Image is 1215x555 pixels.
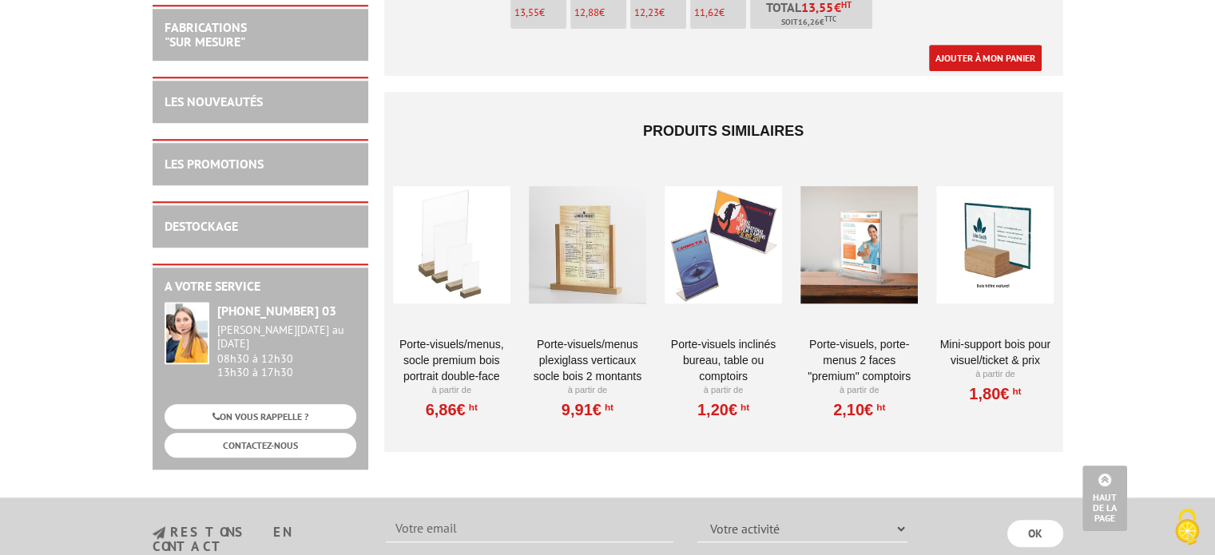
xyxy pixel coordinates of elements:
span: 11,62 [694,6,719,19]
sup: HT [466,402,478,413]
a: CONTACTEZ-NOUS [165,433,356,458]
span: 12,88 [574,6,599,19]
a: 2,10€HT [833,405,885,414]
a: FABRICATIONS"Sur Mesure" [165,19,247,50]
a: ON VOUS RAPPELLE ? [165,404,356,429]
a: PORTE-VISUELS/MENUS, SOCLE PREMIUM BOIS PORTRAIT DOUBLE-FACE [393,336,510,384]
span: € [834,1,841,14]
p: Total [754,1,872,29]
a: 6,86€HT [426,405,478,414]
p: À partir de [529,384,646,397]
p: À partir de [665,384,782,397]
a: Ajouter à mon panier [929,45,1042,71]
img: widget-service.jpg [165,302,209,364]
input: Votre email [386,515,673,542]
img: newsletter.jpg [153,526,165,540]
img: Cookies (fenêtre modale) [1167,507,1207,547]
div: [PERSON_NAME][DATE] au [DATE] [217,323,356,351]
sup: HT [1009,386,1021,397]
sup: HT [737,402,749,413]
h2: A votre service [165,279,356,294]
p: À partir de [393,384,510,397]
sup: TTC [824,14,836,23]
a: Haut de la page [1082,466,1127,531]
a: Mini-support bois pour visuel/ticket & prix [936,336,1054,368]
strong: [PHONE_NUMBER] 03 [217,303,336,319]
p: € [694,7,746,18]
span: Produits similaires [643,123,804,139]
button: Cookies (fenêtre modale) [1159,501,1215,555]
a: LES PROMOTIONS [165,156,264,172]
p: € [514,7,566,18]
a: DESTOCKAGE [165,218,238,234]
span: Soit € [781,16,836,29]
a: 1,20€HT [697,405,749,414]
span: 12,23 [634,6,659,19]
sup: HT [602,402,613,413]
p: À partir de [936,368,1054,381]
span: 16,26 [798,16,820,29]
p: € [574,7,626,18]
a: Porte-Visuels/Menus Plexiglass Verticaux Socle Bois 2 Montants [529,336,646,384]
div: 08h30 à 12h30 13h30 à 17h30 [217,323,356,379]
a: LES NOUVEAUTÉS [165,93,263,109]
p: € [634,7,686,18]
sup: HT [873,402,885,413]
a: Porte-visuels, Porte-menus 2 faces "Premium" comptoirs [800,336,918,384]
a: Porte-visuels inclinés bureau, table ou comptoirs [665,336,782,384]
h3: restons en contact [153,525,363,553]
span: 13,55 [514,6,539,19]
p: À partir de [800,384,918,397]
input: OK [1007,520,1063,547]
span: 13,55 [801,1,834,14]
a: 1,80€HT [969,389,1021,398]
a: 9,91€HT [562,405,613,414]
